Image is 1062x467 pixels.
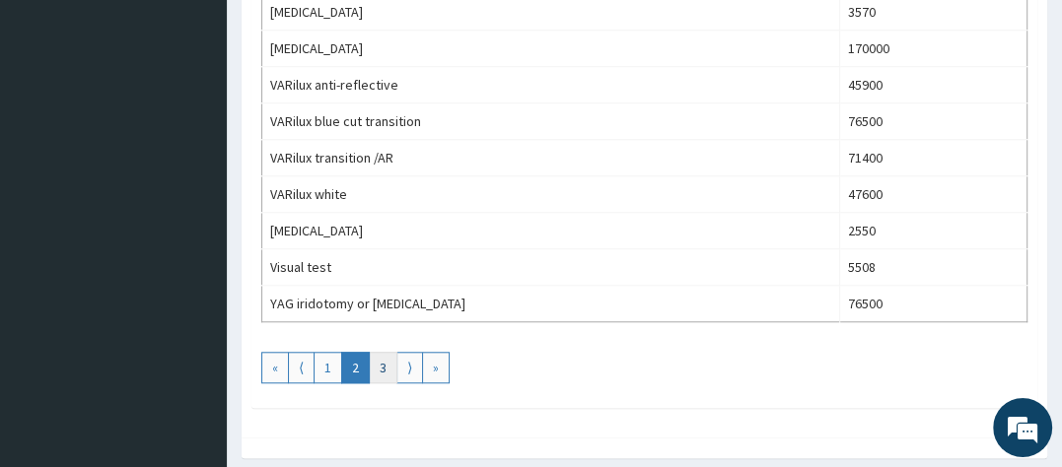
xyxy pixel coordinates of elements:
td: [MEDICAL_DATA] [262,31,840,67]
td: [MEDICAL_DATA] [262,213,840,249]
span: We're online! [114,120,272,319]
div: Chat with us now [103,110,331,136]
td: VARilux blue cut transition [262,103,840,140]
a: Go to next page [396,352,423,383]
div: Minimize live chat window [323,10,371,57]
td: Visual test [262,249,840,286]
a: Go to previous page [288,352,315,383]
td: VARilux anti-reflective [262,67,840,103]
textarea: Type your message and hit 'Enter' [10,282,376,351]
td: VARilux white [262,176,840,213]
td: 5508 [839,249,1027,286]
td: VARilux transition /AR [262,140,840,176]
td: 76500 [839,286,1027,322]
td: 76500 [839,103,1027,140]
a: Go to page number 3 [369,352,397,383]
a: Go to page number 1 [314,352,342,383]
a: Go to page number 2 [341,352,370,383]
td: 2550 [839,213,1027,249]
td: 170000 [839,31,1027,67]
a: Go to last page [422,352,450,383]
td: YAG iridotomy or [MEDICAL_DATA] [262,286,840,322]
a: Go to first page [261,352,289,383]
img: d_794563401_company_1708531726252_794563401 [36,99,80,148]
td: 47600 [839,176,1027,213]
td: 45900 [839,67,1027,103]
td: 71400 [839,140,1027,176]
